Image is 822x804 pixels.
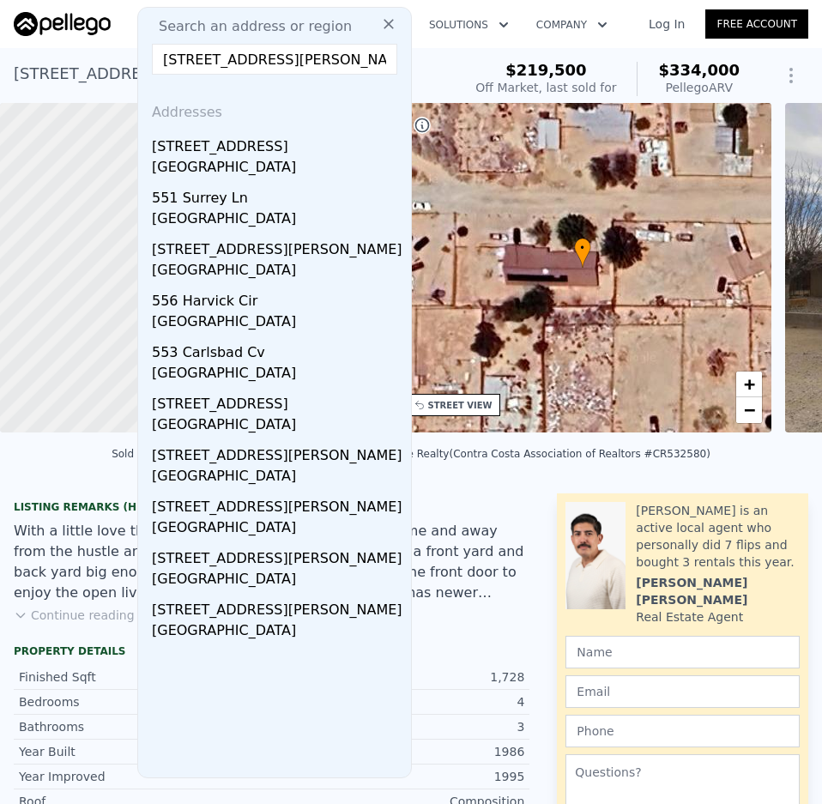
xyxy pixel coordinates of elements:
[152,284,404,311] div: 556 Harvick Cir
[152,620,404,644] div: [GEOGRAPHIC_DATA]
[523,9,621,40] button: Company
[574,238,591,268] div: •
[658,61,740,79] span: $334,000
[636,502,800,571] div: [PERSON_NAME] is an active local agent who personally did 7 flips and bought 3 rentals this year.
[14,500,529,514] div: Listing Remarks (Historical)
[14,644,529,658] div: Property details
[19,768,272,785] div: Year Improved
[744,373,755,395] span: +
[152,387,404,414] div: [STREET_ADDRESS]
[19,693,272,710] div: Bedrooms
[152,209,404,233] div: [GEOGRAPHIC_DATA]
[152,438,404,466] div: [STREET_ADDRESS][PERSON_NAME]
[14,521,529,603] div: With a little love this one can be a charming and cozy home and away from the hustle and bustle o...
[705,9,808,39] a: Free Account
[736,372,762,397] a: Zoom in
[152,466,404,490] div: [GEOGRAPHIC_DATA]
[152,311,404,336] div: [GEOGRAPHIC_DATA]
[736,397,762,423] a: Zoom out
[628,15,705,33] a: Log In
[658,79,740,96] div: Pellego ARV
[271,448,710,460] div: Listed by CENTURY 21 Rose Realty (Contra Costa Association of Realtors #CR532580)
[574,240,591,256] span: •
[152,260,404,284] div: [GEOGRAPHIC_DATA]
[152,569,404,593] div: [GEOGRAPHIC_DATA]
[428,399,493,412] div: STREET VIEW
[152,541,404,569] div: [STREET_ADDRESS][PERSON_NAME]
[19,668,272,686] div: Finished Sqft
[565,675,800,708] input: Email
[152,517,404,541] div: [GEOGRAPHIC_DATA]
[152,181,404,209] div: 551 Surrey Ln
[145,88,404,130] div: Addresses
[112,448,271,460] div: Sold by DYNASTY REAL ESTATE .
[565,636,800,668] input: Name
[415,9,523,40] button: Solutions
[636,608,743,626] div: Real Estate Agent
[744,399,755,420] span: −
[152,414,404,438] div: [GEOGRAPHIC_DATA]
[145,16,352,37] span: Search an address or region
[636,574,800,608] div: [PERSON_NAME] [PERSON_NAME]
[19,743,272,760] div: Year Built
[152,490,404,517] div: [STREET_ADDRESS][PERSON_NAME]
[14,12,111,36] img: Pellego
[14,607,135,624] button: Continue reading
[152,157,404,181] div: [GEOGRAPHIC_DATA]
[14,62,390,86] div: [STREET_ADDRESS] , [PERSON_NAME] , CA 92311
[152,44,397,75] input: Enter an address, city, region, neighborhood or zip code
[475,79,616,96] div: Off Market, last sold for
[505,61,587,79] span: $219,500
[152,233,404,260] div: [STREET_ADDRESS][PERSON_NAME]
[774,58,808,93] button: Show Options
[565,715,800,747] input: Phone
[152,363,404,387] div: [GEOGRAPHIC_DATA]
[152,593,404,620] div: [STREET_ADDRESS][PERSON_NAME]
[152,130,404,157] div: [STREET_ADDRESS]
[19,718,272,735] div: Bathrooms
[152,336,404,363] div: 553 Carlsbad Cv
